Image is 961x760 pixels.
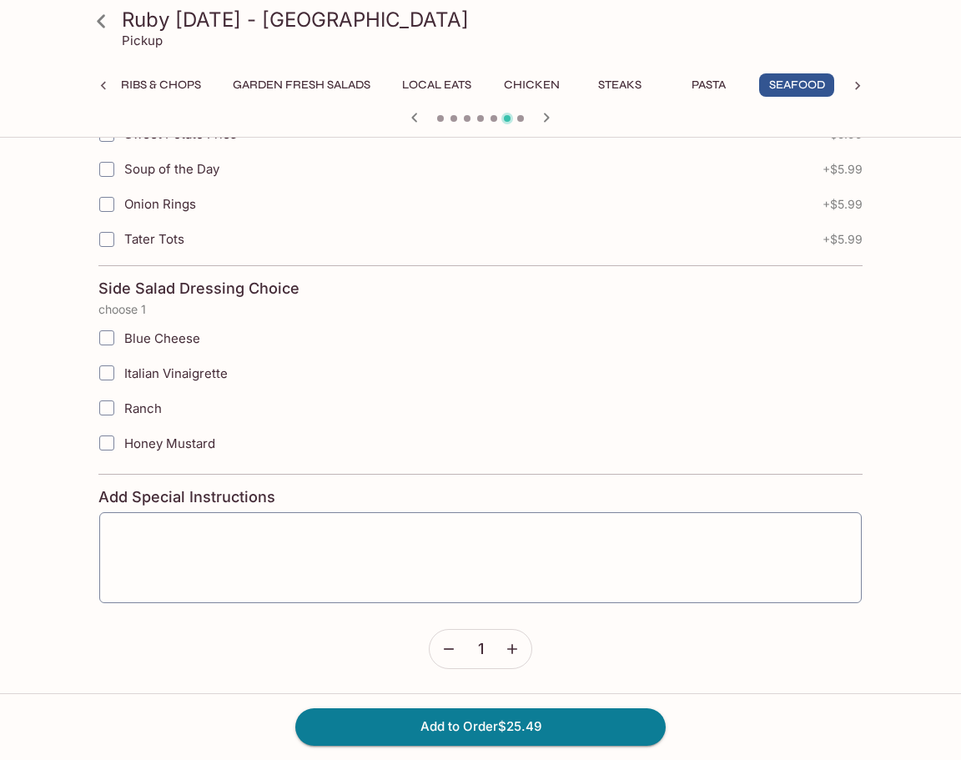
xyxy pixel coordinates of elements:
[124,435,215,451] span: Honey Mustard
[98,488,863,506] h4: Add Special Instructions
[122,33,163,48] p: Pickup
[823,233,863,246] span: + $5.99
[671,73,746,97] button: Pasta
[478,640,484,658] span: 1
[582,73,657,97] button: Steaks
[124,231,184,247] span: Tater Tots
[759,73,834,97] button: Seafood
[124,161,219,177] span: Soup of the Day
[494,73,569,97] button: Chicken
[124,196,196,212] span: Onion Rings
[124,365,228,381] span: Italian Vinaigrette
[393,73,480,97] button: Local Eats
[98,279,299,298] h4: Side Salad Dressing Choice
[295,708,666,745] button: Add to Order$25.49
[124,330,200,346] span: Blue Cheese
[823,163,863,176] span: + $5.99
[823,198,863,211] span: + $5.99
[124,400,162,416] span: Ranch
[98,303,863,316] p: choose 1
[224,73,380,97] button: Garden Fresh Salads
[112,73,210,97] button: Ribs & Chops
[122,7,868,33] h3: Ruby [DATE] - [GEOGRAPHIC_DATA]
